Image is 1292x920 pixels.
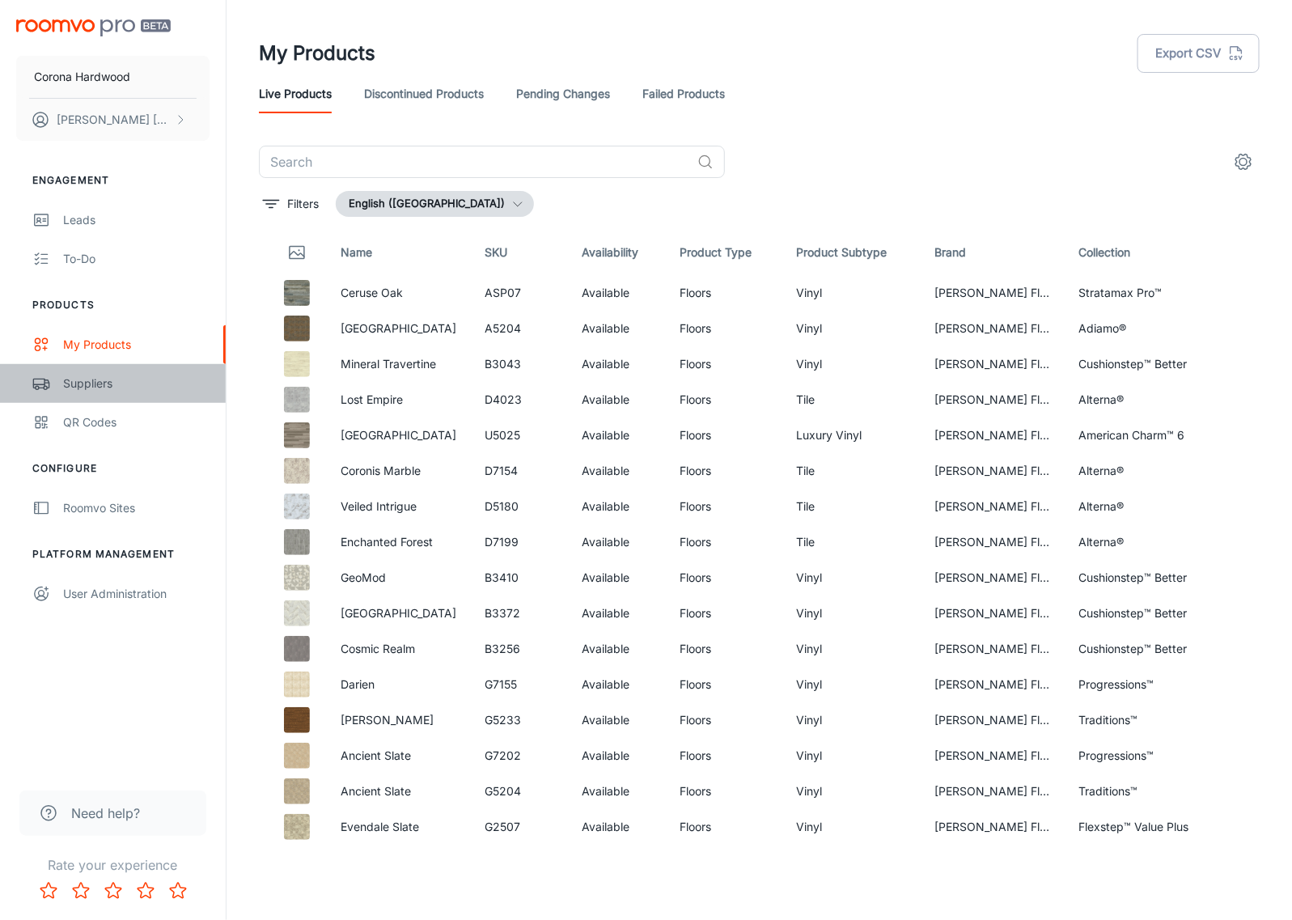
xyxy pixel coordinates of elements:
[569,631,667,667] td: Available
[783,596,921,631] td: Vinyl
[783,489,921,524] td: Tile
[921,560,1065,596] td: [PERSON_NAME] Flooring
[667,275,784,311] td: Floors
[472,524,570,560] td: D7199
[341,533,459,551] p: Enchanted Forest
[63,413,210,431] div: QR Codes
[472,631,570,667] td: B3256
[569,275,667,311] td: Available
[667,382,784,418] td: Floors
[341,676,459,693] p: Darien
[921,631,1065,667] td: [PERSON_NAME] Flooring
[921,489,1065,524] td: [PERSON_NAME] Flooring
[569,702,667,738] td: Available
[1065,311,1209,346] td: Adiamo®
[569,809,667,845] td: Available
[1065,667,1209,702] td: Progressions™
[34,68,130,86] p: Corona Hardwood
[341,355,459,373] p: Mineral Travertine
[569,774,667,809] td: Available
[341,498,459,515] p: Veiled Intrigue
[341,818,459,836] p: Evendale Slate
[472,275,570,311] td: ASP07
[341,711,459,729] p: [PERSON_NAME]
[783,774,921,809] td: Vinyl
[341,320,459,337] p: [GEOGRAPHIC_DATA]
[921,809,1065,845] td: [PERSON_NAME] Flooring
[57,111,171,129] p: [PERSON_NAME] [PERSON_NAME]
[921,702,1065,738] td: [PERSON_NAME] Flooring
[259,39,375,68] h1: My Products
[921,596,1065,631] td: [PERSON_NAME] Flooring
[921,311,1065,346] td: [PERSON_NAME] Flooring
[667,809,784,845] td: Floors
[32,875,65,907] button: Rate 1 star
[1137,34,1260,73] button: Export CSV
[1065,702,1209,738] td: Traditions™
[71,803,140,823] span: Need help?
[1227,146,1260,178] button: settings
[259,74,332,113] a: Live Products
[341,604,459,622] p: [GEOGRAPHIC_DATA]
[569,382,667,418] td: Available
[1065,346,1209,382] td: Cushionstep™ Better
[328,230,472,275] th: Name
[472,667,570,702] td: G7155
[341,426,459,444] p: [GEOGRAPHIC_DATA]
[783,311,921,346] td: Vinyl
[569,489,667,524] td: Available
[783,275,921,311] td: Vinyl
[1065,738,1209,774] td: Progressions™
[1065,774,1209,809] td: Traditions™
[472,702,570,738] td: G5233
[472,809,570,845] td: G2507
[16,99,210,141] button: [PERSON_NAME] [PERSON_NAME]
[63,375,210,392] div: Suppliers
[1065,809,1209,845] td: Flexstep™ Value Plus
[1065,418,1209,453] td: American Charm™ 6
[667,418,784,453] td: Floors
[341,782,459,800] p: Ancient Slate
[667,702,784,738] td: Floors
[472,346,570,382] td: B3043
[569,311,667,346] td: Available
[472,230,570,275] th: SKU
[667,453,784,489] td: Floors
[667,346,784,382] td: Floors
[63,585,210,603] div: User Administration
[259,191,323,217] button: filter
[569,738,667,774] td: Available
[341,462,459,480] p: Coronis Marble
[783,560,921,596] td: Vinyl
[667,560,784,596] td: Floors
[65,875,97,907] button: Rate 2 star
[1065,596,1209,631] td: Cushionstep™ Better
[97,875,129,907] button: Rate 3 star
[341,284,459,302] p: Ceruse Oak
[472,596,570,631] td: B3372
[63,336,210,354] div: My Products
[667,524,784,560] td: Floors
[783,524,921,560] td: Tile
[341,391,459,409] p: Lost Empire
[921,346,1065,382] td: [PERSON_NAME] Flooring
[259,146,691,178] input: Search
[1065,230,1209,275] th: Collection
[63,499,210,517] div: Roomvo Sites
[16,19,171,36] img: Roomvo PRO Beta
[667,489,784,524] td: Floors
[472,489,570,524] td: D5180
[341,747,459,765] p: Ancient Slate
[472,774,570,809] td: G5204
[667,667,784,702] td: Floors
[341,569,459,587] p: GeoMod
[921,453,1065,489] td: [PERSON_NAME] Flooring
[16,56,210,98] button: Corona Hardwood
[569,453,667,489] td: Available
[472,382,570,418] td: D4023
[1065,275,1209,311] td: Stratamax Pro™
[287,195,319,213] p: Filters
[364,74,484,113] a: Discontinued Products
[516,74,610,113] a: Pending Changes
[783,230,921,275] th: Product Subtype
